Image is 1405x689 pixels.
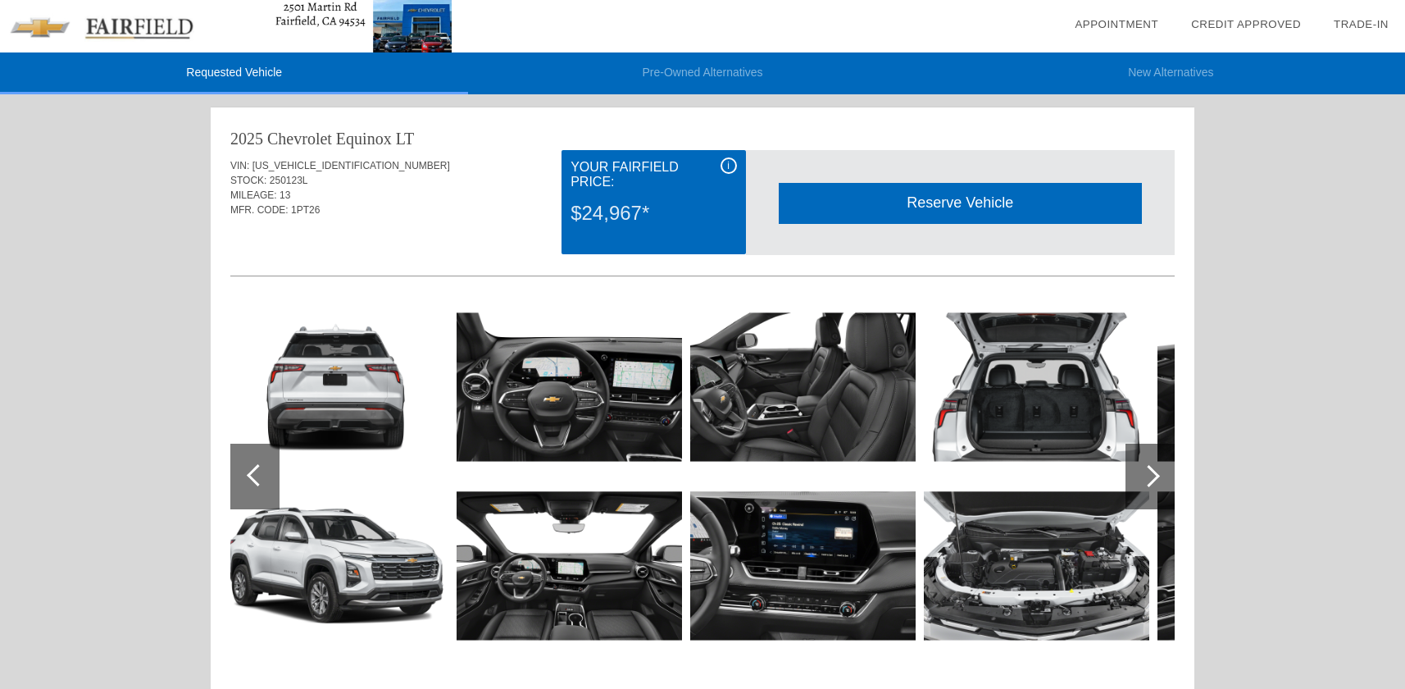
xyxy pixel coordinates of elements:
li: New Alternatives [937,52,1405,94]
div: $24,967* [571,192,736,235]
span: MFR. CODE: [230,204,289,216]
a: Credit Approved [1191,18,1301,30]
img: 2025chs151951582_1280_25.png [924,481,1149,650]
span: VIN: [230,160,249,171]
span: STOCK: [230,175,266,186]
img: 2025chs151951581_1280_24.png [924,303,1149,472]
div: Reserve Vehicle [779,183,1142,223]
img: 2025chs151951579_1280_13.png [690,303,916,472]
img: 2025chs151951573_1280_06.png [223,303,448,472]
a: Appointment [1075,18,1158,30]
div: Your Fairfield Price: [571,157,736,192]
a: Trade-In [1334,18,1389,30]
img: 2025chs151951574_1280_07.png [223,481,448,650]
img: 2025chs151951583_1280_28.png [1157,303,1383,472]
img: 2025chs151951578_1280_12.png [457,481,682,650]
span: 250123L [270,175,308,186]
li: Pre-Owned Alternatives [468,52,936,94]
span: i [727,160,730,171]
div: 2025 Chevrolet Equinox [230,127,392,150]
span: 1PT26 [291,204,320,216]
img: 2025chs151951580_1280_18.png [690,481,916,650]
div: LT [396,127,415,150]
img: 2025chs151951584_1280_43.png [1157,481,1383,650]
div: Quoted on [DATE] 3:10:41 PM [230,227,1175,253]
img: 2025chs151951577_1280_11.png [457,303,682,472]
span: [US_VEHICLE_IDENTIFICATION_NUMBER] [252,160,450,171]
span: MILEAGE: [230,189,277,201]
span: 13 [280,189,290,201]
